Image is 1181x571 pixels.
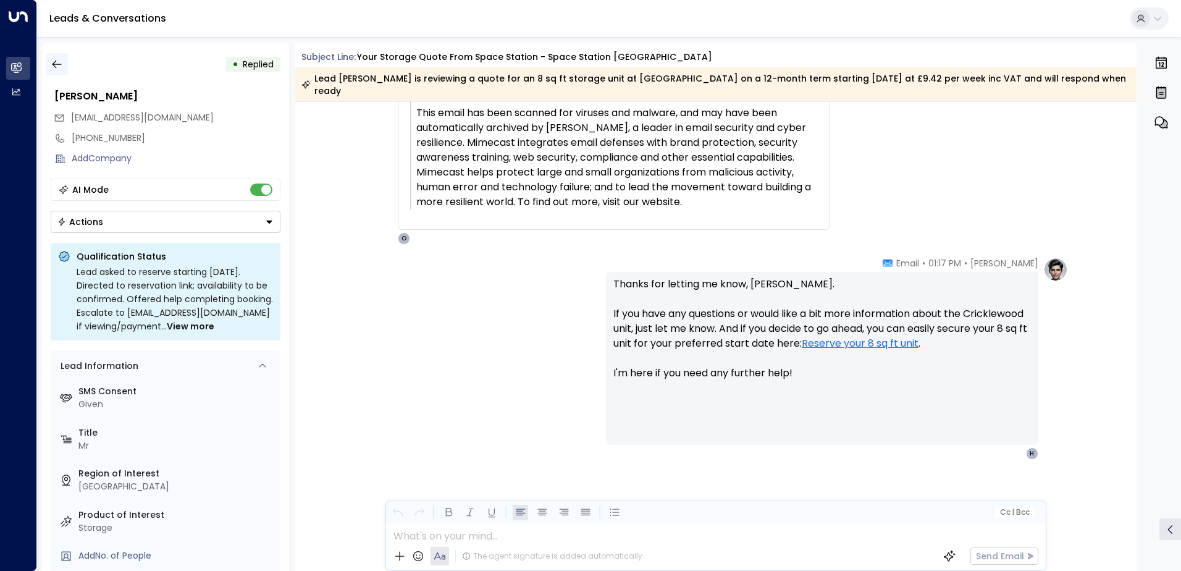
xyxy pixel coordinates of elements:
[970,257,1038,269] span: [PERSON_NAME]
[802,336,918,351] a: Reserve your 8 sq ft unit
[1012,508,1014,517] span: |
[78,509,275,522] label: Product of Interest
[78,549,275,562] div: AddNo. of People
[78,426,275,439] label: Title
[78,467,275,480] label: Region of Interest
[1043,257,1068,282] img: profile-logo.png
[243,58,274,70] span: Replied
[78,522,275,535] div: Storage
[51,211,280,233] button: Actions
[71,111,214,124] span: [EMAIL_ADDRESS][DOMAIN_NAME]
[57,216,103,227] div: Actions
[896,257,919,269] span: Email
[78,385,275,398] label: SMS Consent
[54,89,280,104] div: [PERSON_NAME]
[51,211,280,233] div: Button group with a nested menu
[999,508,1029,517] span: Cc Bcc
[398,232,410,245] div: O
[72,132,280,145] div: [PHONE_NUMBER]
[77,265,273,333] div: Lead asked to reserve starting [DATE]. Directed to reservation link; availability to be confirmed...
[1026,447,1038,460] div: H
[390,505,405,520] button: Undo
[301,51,356,63] span: Subject Line:
[964,257,967,269] span: •
[71,111,214,124] span: hanoouk@hotmail.com
[72,152,280,165] div: AddCompany
[613,277,1031,395] p: Thanks for letting me know, [PERSON_NAME]. If you have any questions or would like a bit more inf...
[78,439,275,452] div: Mr
[928,257,961,269] span: 01:17 PM
[77,250,273,263] p: Qualification Status
[167,319,214,333] span: View more
[78,398,275,411] div: Given
[994,507,1034,518] button: Cc|Bcc
[49,11,166,25] a: Leads & Conversations
[56,360,138,373] div: Lead Information
[416,17,822,209] p: The information contained in this communication from the sender is confidential. It is intended s...
[232,53,238,75] div: •
[72,184,109,196] div: AI Mode
[462,551,642,562] div: The agent signature is added automatically
[78,480,275,493] div: [GEOGRAPHIC_DATA]
[411,505,427,520] button: Redo
[922,257,925,269] span: •
[301,72,1130,97] div: Lead [PERSON_NAME] is reviewing a quote for an 8 sq ft storage unit at [GEOGRAPHIC_DATA] on a 12-...
[357,51,712,64] div: Your storage quote from Space Station - Space Station [GEOGRAPHIC_DATA]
